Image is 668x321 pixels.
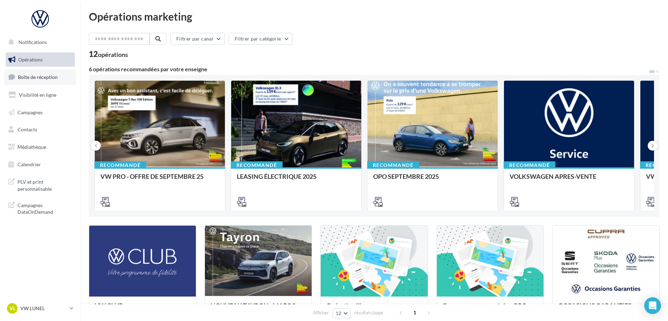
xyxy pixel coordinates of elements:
div: VOLKSWAGEN APRES-VENTE [510,173,628,187]
div: Recommandé [367,161,419,169]
span: Afficher [313,309,329,316]
span: Visibilité en ligne [19,92,56,98]
span: 1 [409,307,420,318]
a: Campagnes DataOnDemand [4,198,76,218]
div: Opération libre [326,302,422,316]
div: Open Intercom Messenger [644,297,661,314]
a: Visibilité en ligne [4,88,76,102]
span: Boîte de réception [18,74,58,80]
div: 12 [89,50,128,58]
div: NOUVEAU TAYRON - MARS 2025 [211,302,306,316]
span: Contacts [17,126,37,132]
a: Opérations [4,52,76,67]
a: Campagnes [4,105,76,120]
span: Notifications [19,39,47,45]
div: Opérations marketing [89,11,660,22]
span: PLV et print personnalisable [17,177,72,192]
div: VW PRO - OFFRE DE SEPTEMBRE 25 [100,173,219,187]
span: Campagnes [17,109,43,115]
div: Recommandé [94,161,146,169]
a: Boîte de réception [4,70,76,85]
a: Calendrier [4,157,76,172]
button: Filtrer par canal [170,33,225,45]
a: Médiathèque [4,140,76,154]
span: Médiathèque [17,144,46,150]
button: Notifications [4,35,73,50]
div: 6 opérations recommandées par votre enseigne [89,66,648,72]
span: résultats/page [354,309,383,316]
div: Recommandé [504,161,555,169]
a: PLV et print personnalisable [4,174,76,195]
a: VL VW LUNEL [6,302,75,315]
div: VW CLUB [95,302,190,316]
div: OPO SEPTEMBRE 2025 [373,173,492,187]
span: Opérations [18,57,43,63]
span: 12 [336,311,342,316]
button: Filtrer par catégorie [229,33,292,45]
span: Campagnes DataOnDemand [17,200,72,216]
p: VW LUNEL [20,305,67,312]
span: Calendrier [17,161,41,167]
div: OCCASIONS GARANTIES [558,302,654,316]
a: Contacts [4,122,76,137]
div: LEASING ÉLECTRIQUE 2025 [237,173,356,187]
div: Campagnes sponsorisées OPO [442,302,538,316]
button: 12 [333,308,350,318]
div: opérations [98,51,128,58]
div: Recommandé [231,161,283,169]
span: VL [9,305,15,312]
